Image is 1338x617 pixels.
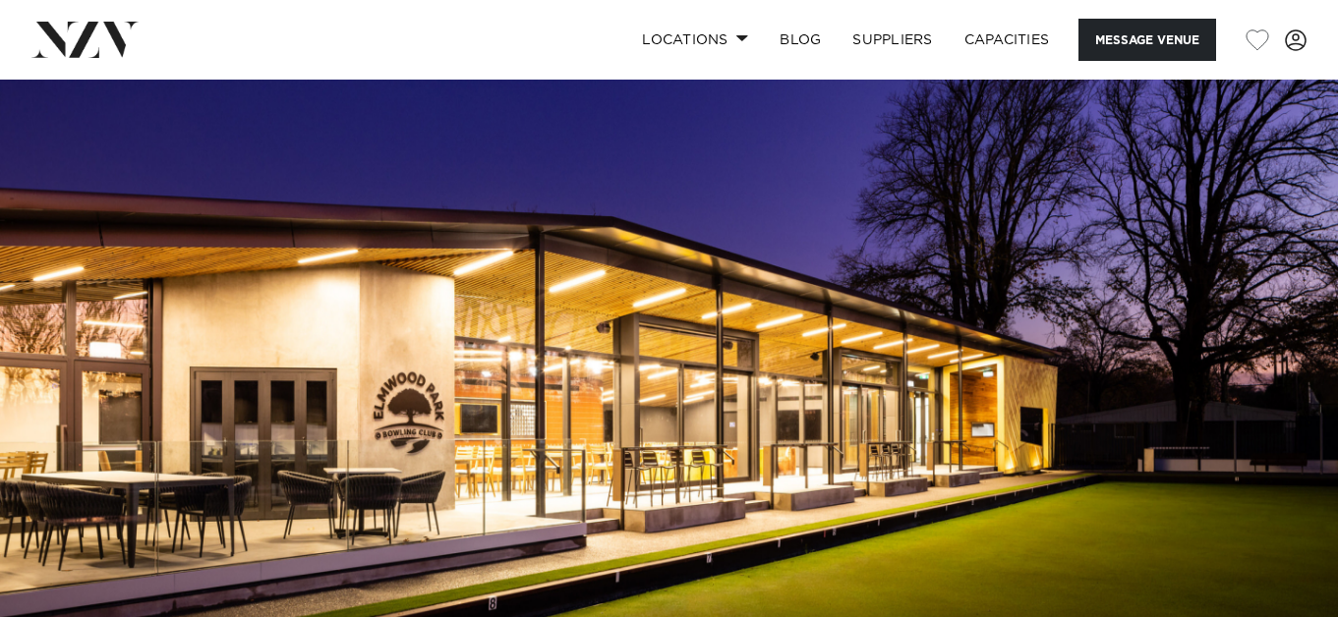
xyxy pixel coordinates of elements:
[626,19,764,61] a: Locations
[31,22,139,57] img: nzv-logo.png
[837,19,948,61] a: SUPPLIERS
[1078,19,1216,61] button: Message Venue
[949,19,1066,61] a: Capacities
[764,19,837,61] a: BLOG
